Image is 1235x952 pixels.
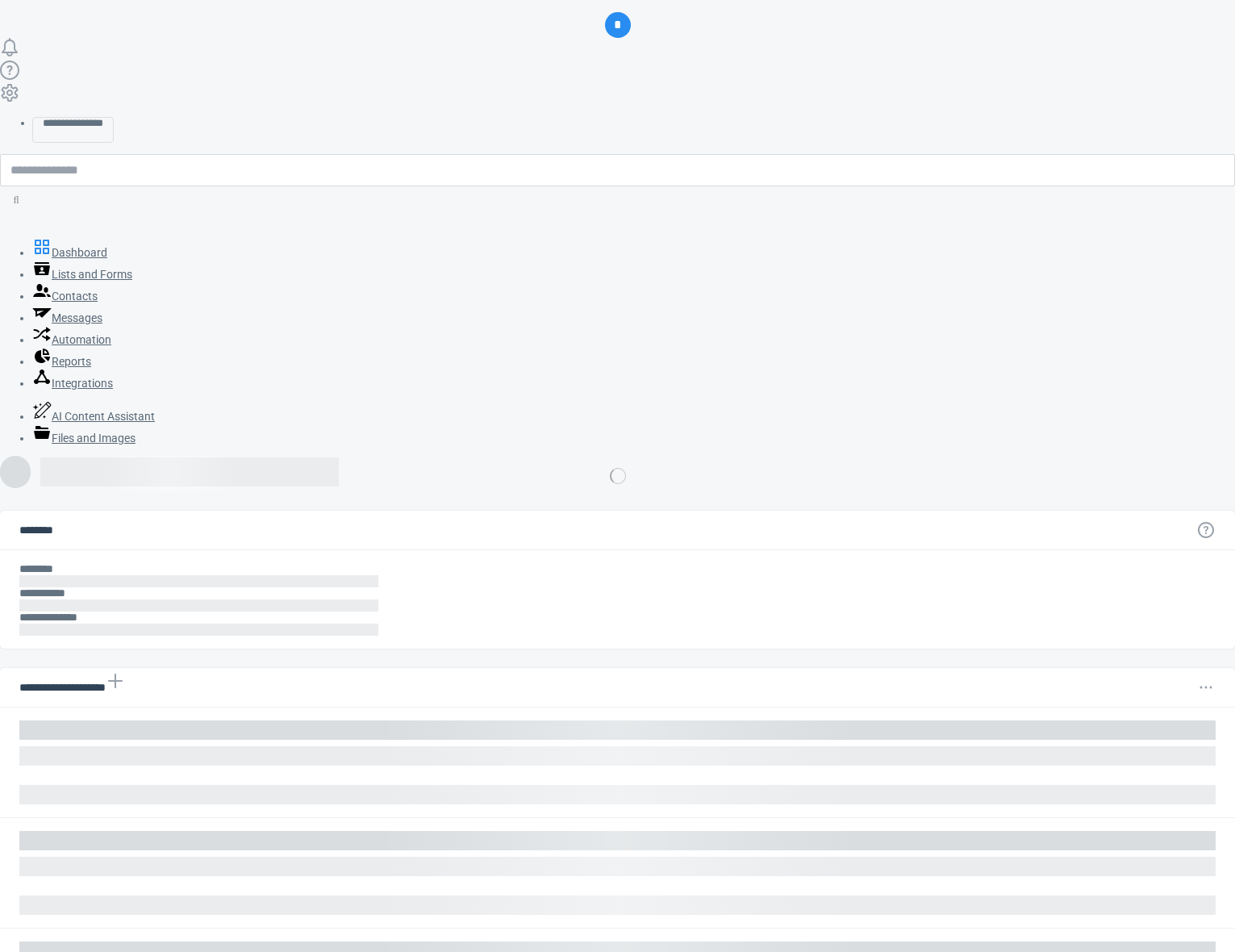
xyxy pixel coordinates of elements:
[52,355,91,368] span: Reports
[32,432,136,445] a: Files and Images
[32,290,98,303] a: Contacts
[52,268,132,281] span: Lists and Forms
[32,246,107,259] a: Dashboard
[32,377,113,390] a: Integrations
[52,246,107,259] span: Dashboard
[52,432,136,445] span: Files and Images
[32,410,155,423] a: AI Content Assistant
[32,311,102,324] a: Messages
[32,333,111,346] a: Automation
[52,410,155,423] span: AI Content Assistant
[32,355,91,368] a: Reports
[52,377,113,390] span: Integrations
[32,268,132,281] a: Lists and Forms
[52,311,102,324] span: Messages
[52,333,111,346] span: Automation
[52,290,98,303] span: Contacts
